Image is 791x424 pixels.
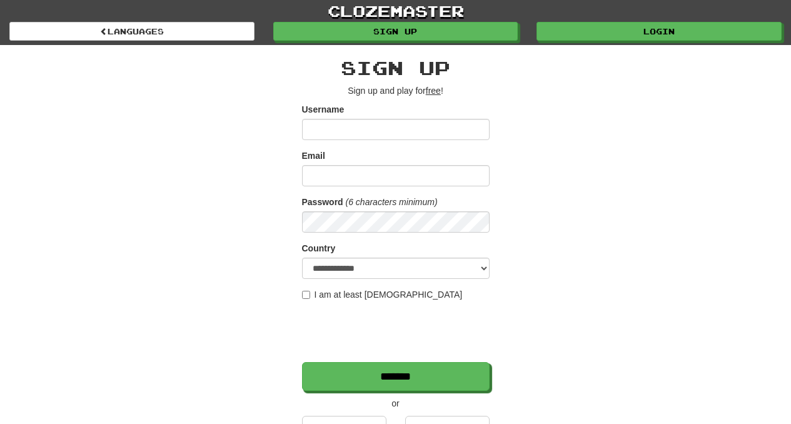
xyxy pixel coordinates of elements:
[302,397,490,410] p: or
[302,291,310,299] input: I am at least [DEMOGRAPHIC_DATA]
[302,58,490,78] h2: Sign up
[302,103,345,116] label: Username
[302,307,492,356] iframe: reCAPTCHA
[302,196,343,208] label: Password
[302,84,490,97] p: Sign up and play for !
[426,86,441,96] u: free
[346,197,438,207] em: (6 characters minimum)
[273,22,518,41] a: Sign up
[302,242,336,255] label: Country
[9,22,254,41] a: Languages
[302,288,463,301] label: I am at least [DEMOGRAPHIC_DATA]
[302,149,325,162] label: Email
[537,22,782,41] a: Login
